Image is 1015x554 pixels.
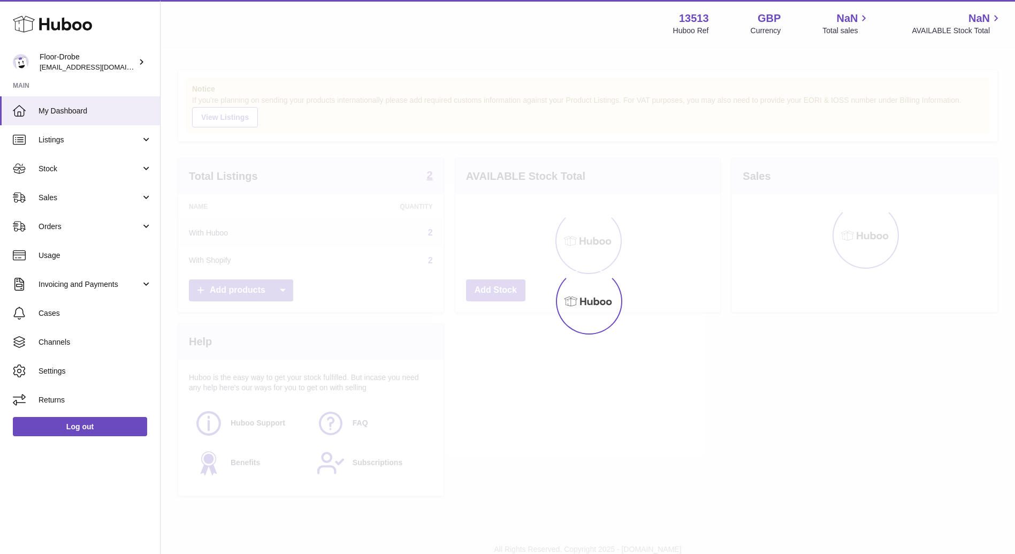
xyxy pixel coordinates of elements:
[39,251,152,261] span: Usage
[758,11,781,26] strong: GBP
[679,11,709,26] strong: 13513
[39,279,141,290] span: Invoicing and Payments
[751,26,781,36] div: Currency
[912,11,1002,36] a: NaN AVAILABLE Stock Total
[39,308,152,318] span: Cases
[822,11,870,36] a: NaN Total sales
[822,26,870,36] span: Total sales
[40,52,136,72] div: Floor-Drobe
[13,417,147,436] a: Log out
[39,164,141,174] span: Stock
[836,11,858,26] span: NaN
[39,106,152,116] span: My Dashboard
[39,135,141,145] span: Listings
[39,337,152,347] span: Channels
[39,395,152,405] span: Returns
[673,26,709,36] div: Huboo Ref
[40,63,157,71] span: [EMAIL_ADDRESS][DOMAIN_NAME]
[39,193,141,203] span: Sales
[39,222,141,232] span: Orders
[13,54,29,70] img: jthurling@live.com
[39,366,152,376] span: Settings
[968,11,990,26] span: NaN
[912,26,1002,36] span: AVAILABLE Stock Total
